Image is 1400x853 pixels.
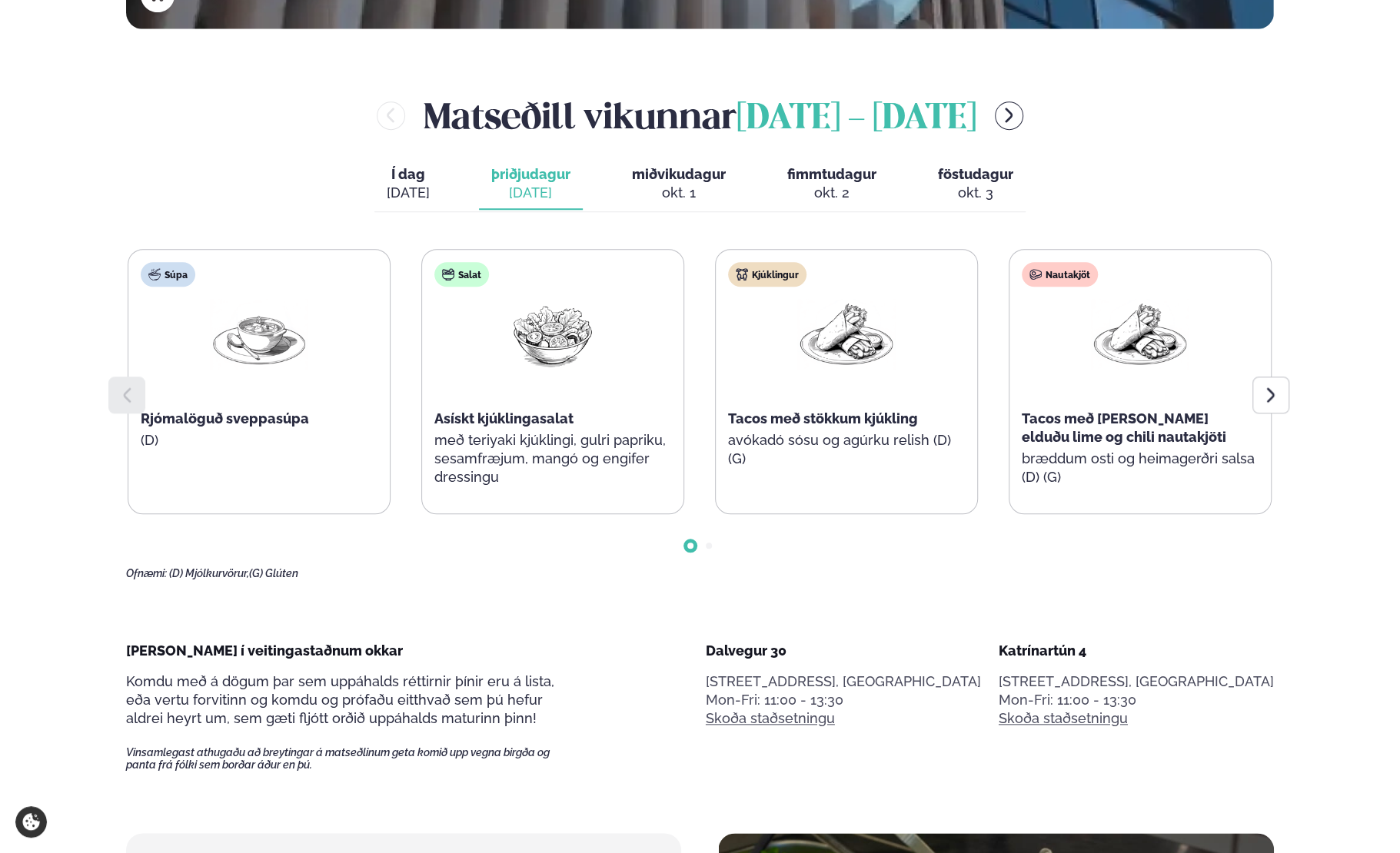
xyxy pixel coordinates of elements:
[504,299,602,370] img: Salad.png
[126,746,577,771] span: Vinsamlegast athugaðu að breytingar á matseðlinum geta komið upp vegna birgða og panta frá fólki ...
[387,165,430,184] span: Í dag
[126,567,167,579] span: Ofnæmi:
[434,431,671,486] p: með teriyaki kjúklingi, gulri papriku, sesamfræjum, mangó og engifer dressingu
[434,262,489,287] div: Salat
[926,159,1026,210] button: föstudagur okt. 3
[728,262,806,287] div: Kjúklingur
[210,299,308,370] img: Soup.png
[706,709,835,728] a: Skoða staðsetningu
[249,567,298,579] span: (G) Glúten
[797,299,896,370] img: Wraps.png
[620,159,738,210] button: miðvikudagur okt. 1
[687,543,693,549] span: Go to slide 1
[169,567,249,579] span: (D) Mjólkurvörur,
[706,642,981,660] div: Dalvegur 30
[141,262,195,287] div: Súpa
[632,184,726,202] div: okt. 1
[775,159,889,210] button: fimmtudagur okt. 2
[787,184,876,202] div: okt. 2
[126,642,403,659] span: [PERSON_NAME] í veitingastaðnum okkar
[434,410,574,426] span: Asískt kjúklingasalat
[938,184,1013,202] div: okt. 3
[632,166,726,182] span: miðvikudagur
[1022,410,1226,445] span: Tacos með [PERSON_NAME] elduðu lime og chili nautakjöti
[706,543,712,549] span: Go to slide 2
[999,672,1274,691] p: [STREET_ADDRESS], [GEOGRAPHIC_DATA]
[491,184,570,202] div: [DATE]
[706,672,981,691] p: [STREET_ADDRESS], [GEOGRAPHIC_DATA]
[1029,268,1042,280] img: beef.svg
[1091,299,1189,370] img: Wraps.png
[479,159,583,210] button: þriðjudagur [DATE]
[1022,450,1259,486] p: bræddum osti og heimagerðri salsa (D) (G)
[442,268,454,280] img: salad.svg
[938,166,1013,182] span: föstudagur
[706,691,981,709] div: Mon-Fri: 11:00 - 13:30
[995,101,1023,130] button: menu-btn-right
[15,806,47,838] a: Cookie settings
[141,410,309,426] span: Rjómalöguð sveppasúpa
[999,642,1274,660] div: Katrínartún 4
[377,101,405,130] button: menu-btn-left
[1022,262,1098,287] div: Nautakjöt
[728,431,965,468] p: avókadó sósu og agúrku relish (D) (G)
[387,184,430,202] div: [DATE]
[491,166,570,182] span: þriðjudagur
[737,102,976,136] span: [DATE] - [DATE]
[736,268,748,280] img: chicken.svg
[787,166,876,182] span: fimmtudagur
[148,268,161,280] img: soup.svg
[126,673,554,726] span: Komdu með á dögum þar sem uppáhalds réttirnir þínir eru á lista, eða vertu forvitinn og komdu og ...
[141,431,377,450] p: (D)
[374,159,442,210] button: Í dag [DATE]
[728,410,918,426] span: Tacos með stökkum kjúkling
[999,709,1128,728] a: Skoða staðsetningu
[424,91,976,141] h2: Matseðill vikunnar
[999,691,1274,709] div: Mon-Fri: 11:00 - 13:30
